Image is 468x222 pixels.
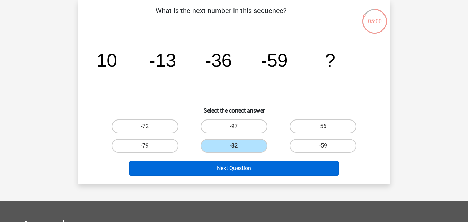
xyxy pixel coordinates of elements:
label: -82 [201,139,267,153]
label: -79 [112,139,178,153]
label: -59 [290,139,356,153]
p: What is the next number in this sequence? [89,6,353,26]
h6: Select the correct answer [89,102,379,114]
label: -72 [112,119,178,133]
tspan: ? [325,50,335,71]
div: 05:00 [362,8,388,26]
button: Next Question [129,161,339,176]
label: -97 [201,119,267,133]
label: 56 [290,119,356,133]
tspan: -36 [205,50,232,71]
tspan: -13 [149,50,176,71]
tspan: 10 [96,50,117,71]
tspan: -59 [261,50,288,71]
